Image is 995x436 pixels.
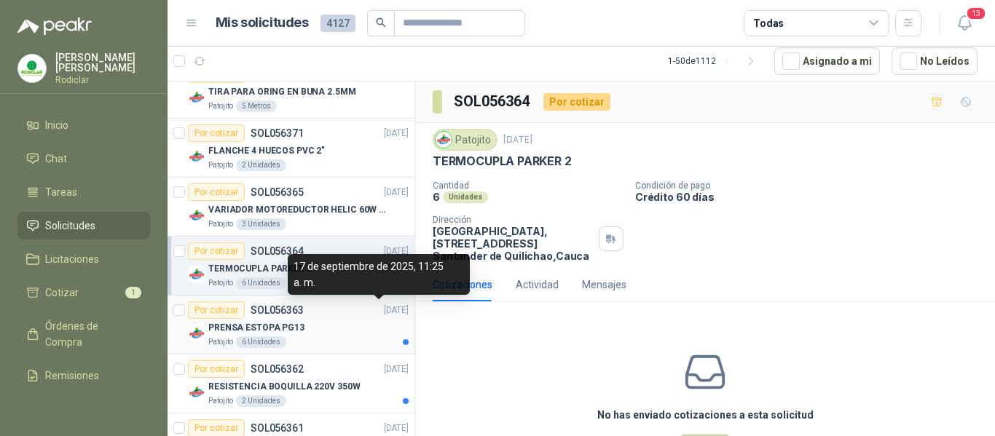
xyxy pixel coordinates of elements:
[45,218,95,234] span: Solicitudes
[433,215,593,225] p: Dirección
[951,10,978,36] button: 13
[45,117,68,133] span: Inicio
[597,407,814,423] h3: No has enviado cotizaciones a esta solicitud
[454,90,532,113] h3: SOL056364
[17,362,150,389] a: Remisiones
[582,277,626,293] div: Mensajes
[236,159,286,171] div: 2 Unidades
[433,154,572,169] p: TERMOCUPLA PARKER 2
[17,245,150,273] a: Licitaciones
[17,312,150,356] a: Órdenes de Compra
[168,178,414,237] a: Por cotizarSOL056365[DATE] Company LogoVARIADOR MOTOREDUCTOR HELIC 60W 110VPatojito3 Unidades
[543,93,610,111] div: Por cotizar
[208,85,356,99] p: TIRA PARA ORING EN BUNA 2.5MM
[753,15,784,31] div: Todas
[251,364,304,374] p: SOL056362
[17,145,150,173] a: Chat
[376,17,386,28] span: search
[125,287,141,298] span: 1
[384,304,409,317] p: [DATE]
[668,49,763,73] div: 1 - 50 de 1112
[17,111,150,139] a: Inicio
[45,285,79,301] span: Cotizar
[188,148,205,165] img: Company Logo
[55,76,150,84] p: Rodiclar
[384,186,409,199] p: [DATE]
[208,144,325,158] p: FLANCHE 4 HUECOS PVC 2"
[17,279,150,306] a: Cotizar1
[384,245,409,258] p: [DATE]
[208,262,312,276] p: TERMOCUPLA PARKER 2
[236,218,286,230] div: 3 Unidades
[208,380,360,394] p: RESISTENCIA BOQUILLA 220V 350W
[236,100,277,112] div: 5 Metros
[188,301,245,319] div: Por cotizar
[188,325,205,342] img: Company Logo
[17,17,92,35] img: Logo peakr
[168,354,414,413] a: Por cotizarSOL056362[DATE] Company LogoRESISTENCIA BOQUILLA 220V 350WPatojito2 Unidades
[433,225,593,262] p: [GEOGRAPHIC_DATA], [STREET_ADDRESS] Santander de Quilichao , Cauca
[208,395,233,407] p: Patojito
[45,151,67,167] span: Chat
[433,129,497,151] div: Patojito
[208,321,304,335] p: PRENSA ESTOPA PG13
[188,183,245,201] div: Por cotizar
[188,360,245,378] div: Por cotizar
[251,246,304,256] p: SOL056364
[216,12,309,33] h1: Mis solicitudes
[236,395,286,407] div: 2 Unidades
[503,133,532,147] p: [DATE]
[433,181,624,191] p: Cantidad
[208,218,233,230] p: Patojito
[443,191,488,203] div: Unidades
[384,362,409,376] p: [DATE]
[17,212,150,239] a: Solicitudes
[774,47,880,75] button: Asignado a mi
[17,395,150,423] a: Configuración
[384,421,409,435] p: [DATE]
[288,254,470,295] div: 17 de septiembre de 2025, 11:25 a. m.
[635,181,989,191] p: Condición de pago
[966,7,986,20] span: 13
[236,336,286,348] div: 6 Unidades
[384,127,409,140] p: [DATE]
[320,15,355,32] span: 4127
[18,55,46,82] img: Company Logo
[188,384,205,401] img: Company Logo
[188,242,245,260] div: Por cotizar
[516,277,559,293] div: Actividad
[208,100,233,112] p: Patojito
[251,128,304,138] p: SOL056371
[208,159,233,171] p: Patojito
[208,277,233,289] p: Patojito
[208,336,233,348] p: Patojito
[892,47,978,75] button: No Leídos
[188,207,205,224] img: Company Logo
[45,318,136,350] span: Órdenes de Compra
[168,296,414,354] a: Por cotizarSOL056363[DATE] Company LogoPRENSA ESTOPA PG13Patojito6 Unidades
[45,368,99,384] span: Remisiones
[433,191,440,203] p: 6
[208,203,390,217] p: VARIADOR MOTOREDUCTOR HELIC 60W 110V
[251,423,304,433] p: SOL056361
[168,119,414,178] a: Por cotizarSOL056371[DATE] Company LogoFLANCHE 4 HUECOS PVC 2"Patojito2 Unidades
[188,124,245,142] div: Por cotizar
[635,191,989,203] p: Crédito 60 días
[55,52,150,73] p: [PERSON_NAME] [PERSON_NAME]
[168,237,414,296] a: Por cotizarSOL056364[DATE] Company LogoTERMOCUPLA PARKER 2Patojito6 Unidades
[236,277,286,289] div: 6 Unidades
[17,178,150,206] a: Tareas
[251,187,304,197] p: SOL056365
[188,89,205,106] img: Company Logo
[188,266,205,283] img: Company Logo
[45,184,77,200] span: Tareas
[436,132,452,148] img: Company Logo
[251,305,304,315] p: SOL056363
[168,60,414,119] a: Por cotizarSOL056372[DATE] Company LogoTIRA PARA ORING EN BUNA 2.5MMPatojito5 Metros
[45,251,99,267] span: Licitaciones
